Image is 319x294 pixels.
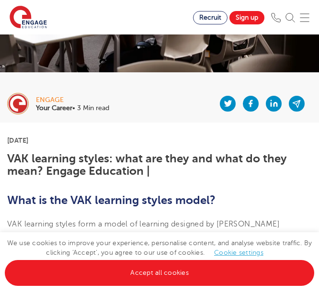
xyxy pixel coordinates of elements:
[10,6,47,30] img: Engage Education
[285,13,295,23] img: Search
[5,260,314,286] a: Accept all cookies
[300,13,309,23] img: Mobile Menu
[7,152,312,178] h1: VAK learning styles: what are they and what do they mean? Engage Education |
[193,11,228,24] a: Recruit
[5,239,314,276] span: We use cookies to improve your experience, personalise content, and analyse website traffic. By c...
[7,137,312,144] p: [DATE]
[271,13,281,23] img: Phone
[199,14,221,21] span: Recruit
[229,11,264,24] a: Sign up
[36,97,109,103] div: engage
[7,220,280,254] span: VAK learning styles form a model of learning designed by [PERSON_NAME] [PERSON_NAME] and later de...
[7,193,216,207] b: What is the VAK learning styles model?
[214,249,263,256] a: Cookie settings
[36,104,72,112] b: Your Career
[36,105,109,112] p: • 3 Min read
